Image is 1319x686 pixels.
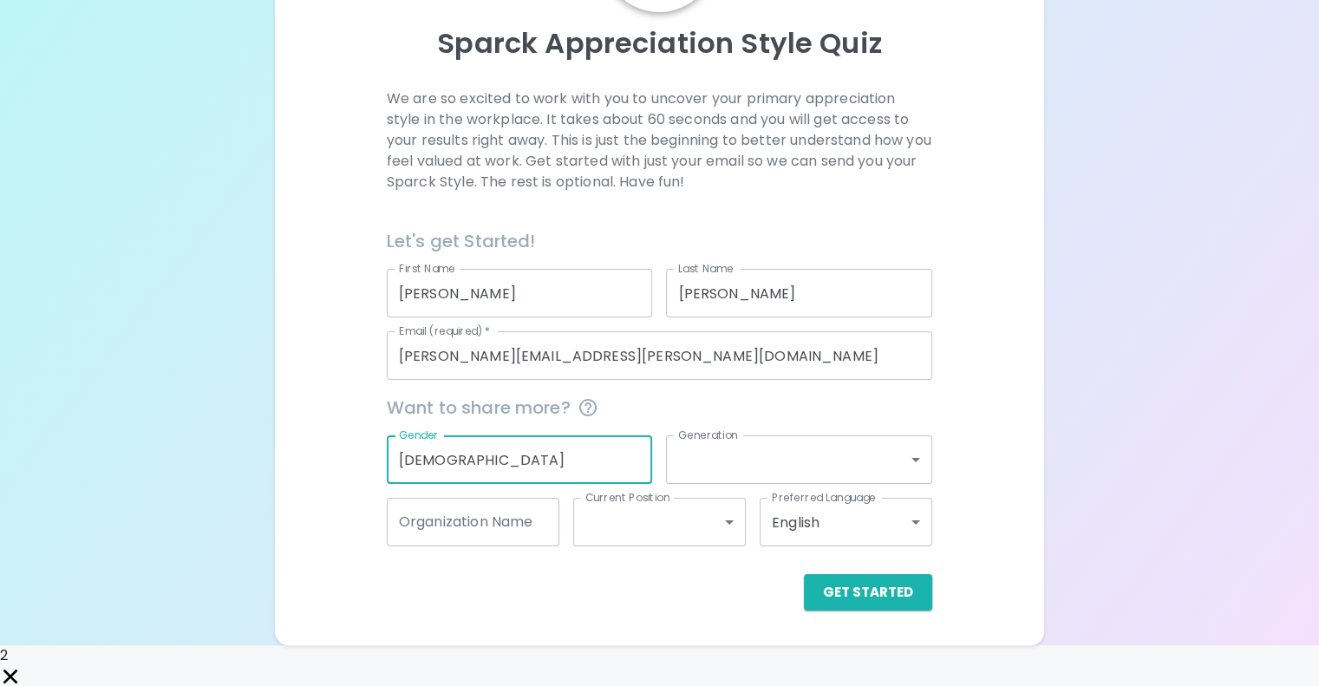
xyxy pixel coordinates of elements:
label: Last Name [678,261,733,276]
label: Email (required) [399,323,491,338]
div: English [760,498,932,546]
label: First Name [399,261,455,276]
h6: Let's get Started! [387,227,932,255]
p: We are so excited to work with you to uncover your primary appreciation style in the workplace. I... [387,88,932,193]
label: Generation [678,428,738,442]
span: Want to share more? [387,394,932,421]
label: Current Position [585,490,669,505]
label: Gender [399,428,439,442]
p: Sparck Appreciation Style Quiz [296,26,1023,61]
svg: This information is completely confidential and only used for aggregated appreciation studies at ... [578,397,598,418]
label: Preferred Language [772,490,876,505]
button: Get Started [804,574,932,611]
